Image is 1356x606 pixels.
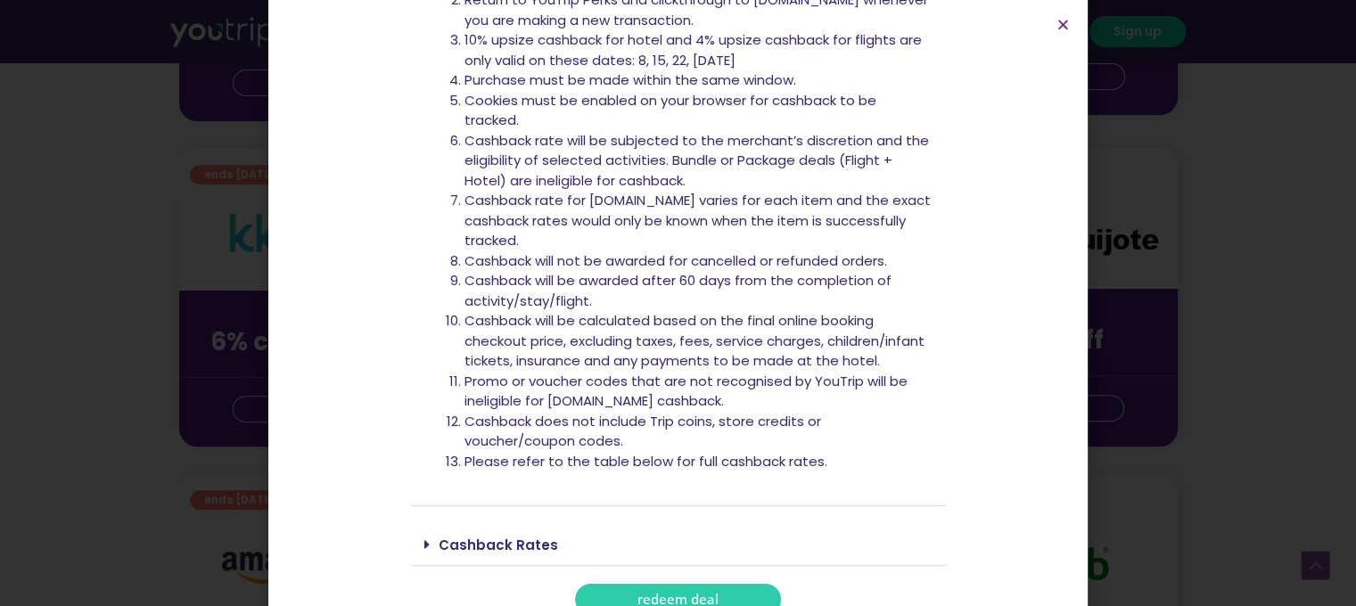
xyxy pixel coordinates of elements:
li: Please refer to the table below for full cashback rates. [464,452,933,472]
li: Purchase must be made within the same window. [464,70,933,91]
li: Cashback will be awarded after 60 days from the completion of activity/stay/flight. [464,271,933,311]
li: Cashback rate will be subjected to the merchant’s discretion and the eligibility of selected acti... [464,131,933,192]
li: Cashback will not be awarded for cancelled or refunded orders. [464,251,933,272]
span: 10% upsize cashback for hotel and 4% upsize cashback for flights are only valid on these dates: 8... [464,30,922,70]
li: Cookies must be enabled on your browser for cashback to be tracked. [464,91,933,131]
div: Cashback Rates [411,524,946,566]
a: Close [1056,18,1070,31]
li: Promo or voucher codes that are not recognised by YouTrip will be ineligible for [DOMAIN_NAME] ca... [464,372,933,412]
li: Cashback will be calculated based on the final online booking checkout price, excluding taxes, fe... [464,311,933,372]
li: Cashback does not include Trip coins, store credits or voucher/coupon codes. [464,412,933,452]
a: Cashback Rates [439,536,558,554]
span: redeem deal [637,593,719,606]
li: Cashback rate for [DOMAIN_NAME] varies for each item and the exact cashback rates would only be k... [464,191,933,251]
